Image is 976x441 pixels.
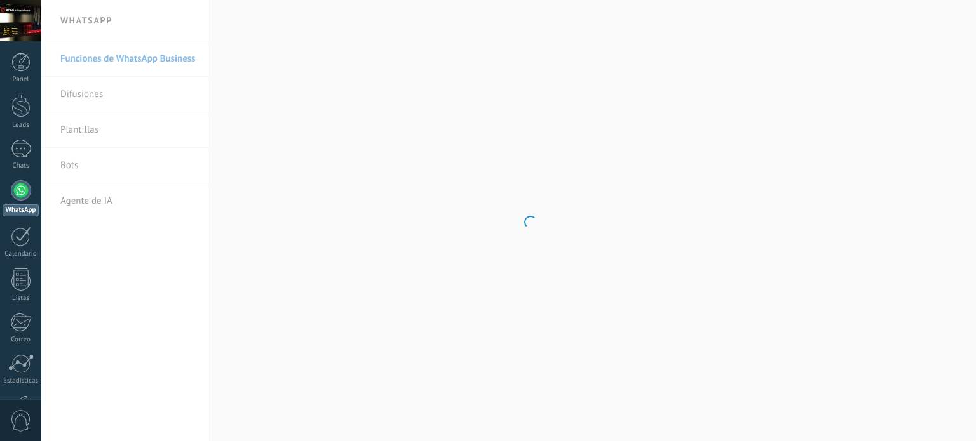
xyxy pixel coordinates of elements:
[3,336,39,344] div: Correo
[3,377,39,385] div: Estadísticas
[3,250,39,258] div: Calendario
[3,162,39,170] div: Chats
[3,121,39,129] div: Leads
[3,76,39,84] div: Panel
[3,294,39,303] div: Listas
[3,204,39,216] div: WhatsApp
